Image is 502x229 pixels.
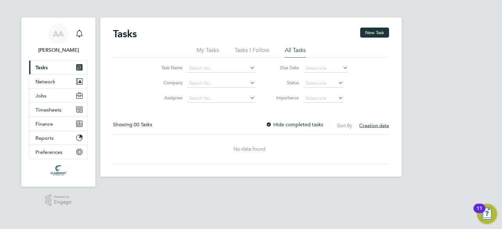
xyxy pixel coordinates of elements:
[29,103,88,117] button: Timesheets
[271,65,299,70] label: Due Date
[35,93,46,99] span: Jobs
[477,204,497,224] button: Open Resource Center, 11 new notifications
[154,65,183,70] label: Task Name
[187,79,255,88] input: Search for...
[35,65,48,70] span: Tasks
[154,95,183,101] label: Assignee
[196,46,219,58] li: My Tasks
[35,149,62,155] span: Preferences
[134,122,152,128] span: 00 Tasks
[53,30,64,38] span: AA
[29,145,88,159] button: Preferences
[35,79,55,85] span: Network
[271,95,299,101] label: Importance
[285,46,306,58] li: All Tasks
[35,135,54,141] span: Reports
[29,24,88,54] a: AA[PERSON_NAME]
[187,94,255,103] input: Search for...
[266,122,323,128] label: Hide completed tasks
[477,208,482,216] div: 11
[35,107,61,113] span: Timesheets
[235,46,269,58] li: Tasks I Follow
[303,94,343,103] input: Select one
[29,89,88,102] button: Jobs
[54,200,72,205] span: Engage
[29,131,88,145] button: Reports
[337,122,352,128] label: Sort By
[360,28,389,38] button: New Task
[303,79,343,88] input: Select one
[51,165,66,175] img: claremontconsulting1-logo-retina.png
[29,165,88,175] a: Go to home page
[45,194,72,206] a: Powered byEngage
[113,146,386,153] div: No data found
[113,28,137,40] h2: Tasks
[29,117,88,131] button: Finance
[35,121,53,127] span: Finance
[303,64,348,73] input: Select one
[271,80,299,86] label: Status
[113,122,153,128] div: Showing
[29,46,88,54] span: Afzal Ahmed
[359,122,389,128] span: Creation date
[154,80,183,86] label: Company
[21,18,95,187] nav: Main navigation
[187,64,255,73] input: Search for...
[29,60,88,74] a: Tasks
[54,194,72,200] span: Powered by
[29,75,88,88] button: Network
